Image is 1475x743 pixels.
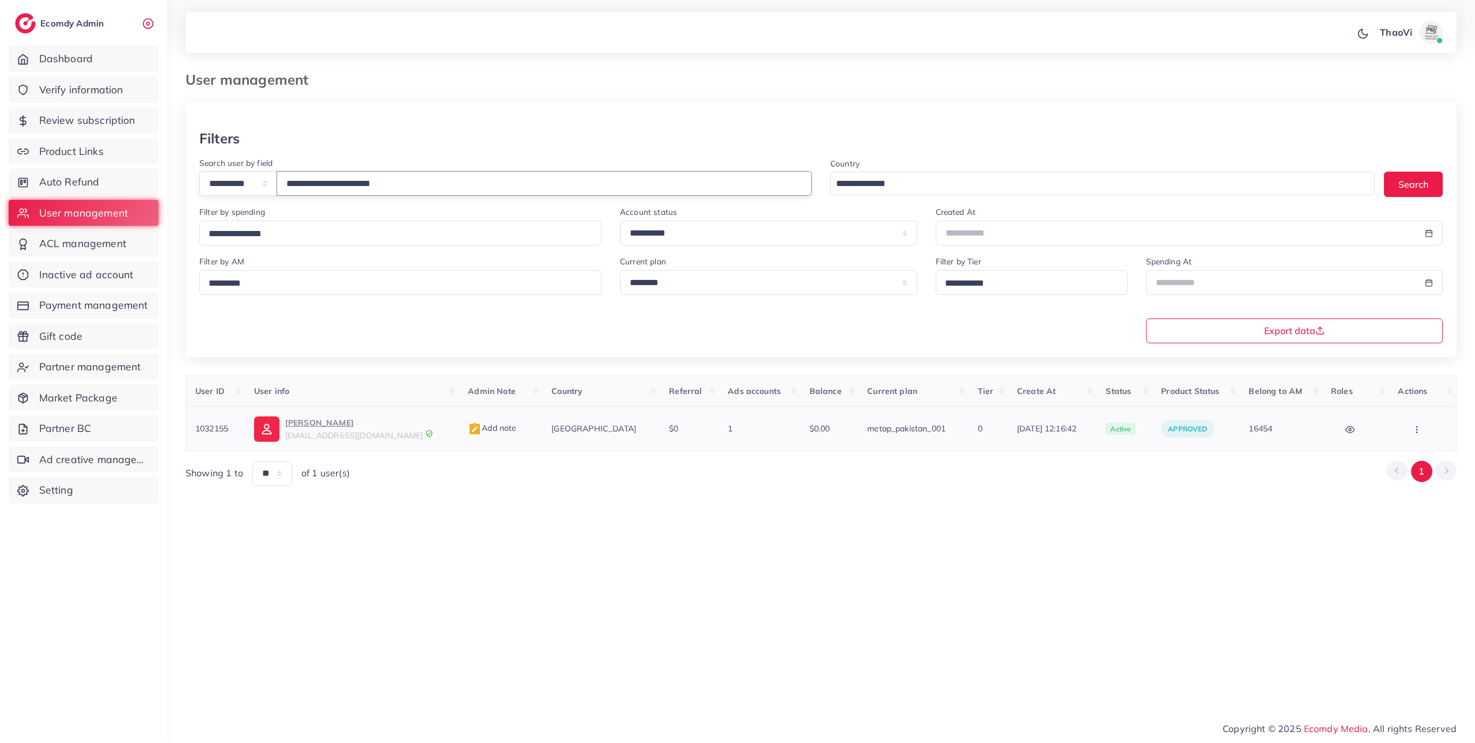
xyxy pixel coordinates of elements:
input: Search for option [205,275,587,293]
img: admin_note.cdd0b510.svg [468,422,482,436]
input: Search for option [832,175,1360,193]
span: Partner BC [39,421,92,436]
p: ThaoVi [1380,25,1412,39]
a: Ecomdy Media [1304,723,1368,734]
a: Partner management [9,354,158,380]
span: Ad creative management [39,452,150,467]
span: Country [551,386,583,396]
label: Filter by spending [199,206,265,218]
span: [DATE] 12:16:42 [1017,423,1088,434]
div: Search for option [199,270,602,295]
span: Dashboard [39,51,93,66]
span: Review subscription [39,113,135,128]
span: Add note [468,423,516,433]
label: Spending At [1146,256,1192,267]
span: Verify information [39,82,123,97]
a: Dashboard [9,46,158,72]
span: 1 [728,423,732,434]
a: Market Package [9,385,158,411]
span: Current plan [867,386,917,396]
div: Search for option [199,221,602,245]
a: Partner BC [9,415,158,442]
span: User management [39,206,128,221]
img: logo [15,13,36,33]
span: Balance [810,386,842,396]
div: Search for option [830,172,1375,195]
span: [GEOGRAPHIC_DATA] [551,423,636,434]
a: User management [9,200,158,226]
label: Created At [936,206,976,218]
label: Filter by AM [199,256,244,267]
input: Search for option [205,225,587,243]
span: User ID [195,386,225,396]
button: Search [1384,172,1443,196]
a: logoEcomdy Admin [15,13,107,33]
a: Gift code [9,323,158,350]
label: Search user by field [199,157,273,169]
span: , All rights Reserved [1368,722,1457,736]
a: Review subscription [9,107,158,134]
span: Product Status [1161,386,1219,396]
span: Referral [669,386,702,396]
a: [PERSON_NAME][EMAIL_ADDRESS][DOMAIN_NAME] [254,416,450,441]
span: Status [1106,386,1131,396]
img: ic-user-info.36bf1079.svg [254,416,279,442]
button: Export data [1146,319,1443,343]
span: Setting [39,483,73,498]
span: of 1 user(s) [301,467,350,480]
span: Create At [1017,386,1056,396]
a: Setting [9,477,158,503]
span: ACL management [39,236,126,251]
a: Product Links [9,138,158,165]
span: Showing 1 to [186,467,243,480]
a: ACL management [9,230,158,257]
img: avatar [1420,21,1443,44]
span: Roles [1331,386,1353,396]
a: Payment management [9,292,158,319]
a: Ad creative management [9,446,158,473]
span: $0.00 [810,423,830,434]
span: Product Links [39,144,104,159]
span: Payment management [39,298,148,313]
span: Actions [1398,386,1427,396]
span: active [1106,423,1136,435]
span: [EMAIL_ADDRESS][DOMAIN_NAME] [285,430,423,441]
img: 9CAL8B2pu8EFxCJHYAAAAldEVYdGRhdGU6Y3JlYXRlADIwMjItMTItMDlUMDQ6NTg6MzkrMDA6MDBXSlgLAAAAJXRFWHRkYXR... [425,430,433,438]
span: Inactive ad account [39,267,134,282]
div: Search for option [936,270,1128,295]
span: approved [1168,424,1207,433]
span: Auto Refund [39,175,100,189]
h3: Filters [199,130,240,147]
span: Export data [1264,326,1325,335]
ul: Pagination [1386,461,1457,482]
span: Partner management [39,359,141,374]
span: Market Package [39,391,118,405]
label: Account status [620,206,677,218]
h2: Ecomdy Admin [40,18,107,29]
a: ThaoViavatar [1374,21,1447,44]
a: Inactive ad account [9,261,158,288]
span: User info [254,386,289,396]
span: metap_pakistan_001 [867,423,945,434]
span: 16454 [1249,423,1272,434]
p: [PERSON_NAME] [285,416,423,430]
button: Go to page 1 [1411,461,1432,482]
span: Ads accounts [728,386,781,396]
input: Search for option [941,275,1113,293]
label: Current plan [620,256,666,267]
span: 0 [978,423,982,434]
label: Filter by Tier [936,256,981,267]
label: Country [830,158,860,169]
span: Gift code [39,329,82,344]
span: Copyright © 2025 [1223,722,1457,736]
span: 1032155 [195,423,228,434]
h3: User management [186,71,317,88]
span: Tier [978,386,994,396]
a: Verify information [9,77,158,103]
span: Admin Note [468,386,516,396]
a: Auto Refund [9,169,158,195]
span: Belong to AM [1249,386,1302,396]
span: $0 [669,423,678,434]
